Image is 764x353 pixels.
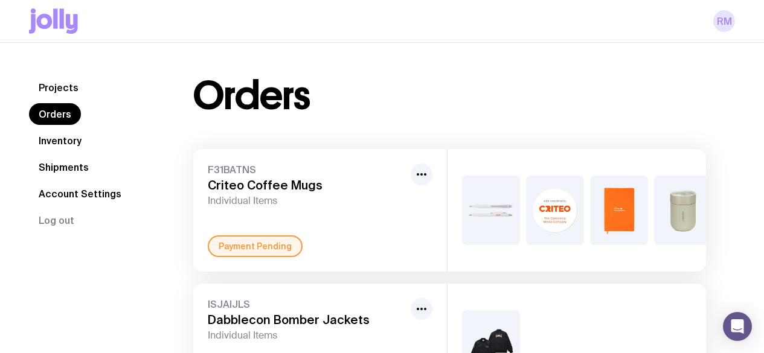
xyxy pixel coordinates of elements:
[29,77,88,98] a: Projects
[713,10,735,32] a: RM
[208,195,406,207] span: Individual Items
[208,164,406,176] span: F31BATNS
[29,209,84,231] button: Log out
[29,183,131,205] a: Account Settings
[193,77,310,115] h1: Orders
[29,156,98,178] a: Shipments
[208,313,406,327] h3: Dabblecon Bomber Jackets
[29,103,81,125] a: Orders
[29,130,91,151] a: Inventory
[208,298,406,310] span: ISJAIJLS
[208,235,303,257] div: Payment Pending
[723,312,752,341] div: Open Intercom Messenger
[208,329,406,342] span: Individual Items
[208,178,406,192] h3: Criteo Coffee Mugs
